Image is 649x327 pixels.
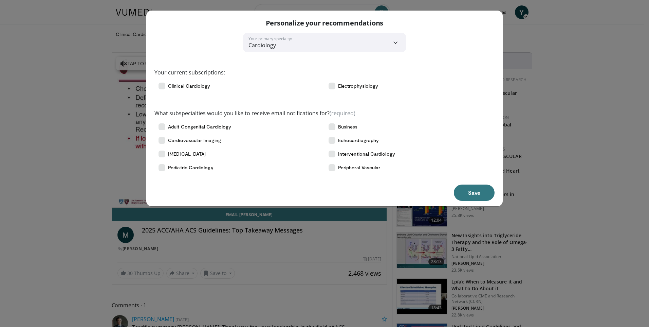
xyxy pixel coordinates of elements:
span: (required) [330,109,355,117]
span: Cardiovascular Imaging [168,137,221,144]
span: Interventional Cardiology [338,151,395,157]
span: Clinical Cardiology [168,83,210,89]
span: Electrophysiology [338,83,378,89]
span: Echocardiography [338,137,379,144]
span: Adult Congenital Cardiology [168,123,231,130]
span: [MEDICAL_DATA] [168,151,206,157]
span: Pediatric Cardiology [168,164,213,171]
button: Save [454,185,495,201]
label: Your current subscriptions: [154,68,225,76]
p: Personalize your recommendations [266,19,384,28]
span: Peripheral Vascular [338,164,380,171]
label: What subspecialties would you like to receive email notifications for? [154,109,355,117]
span: Business [338,123,358,130]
